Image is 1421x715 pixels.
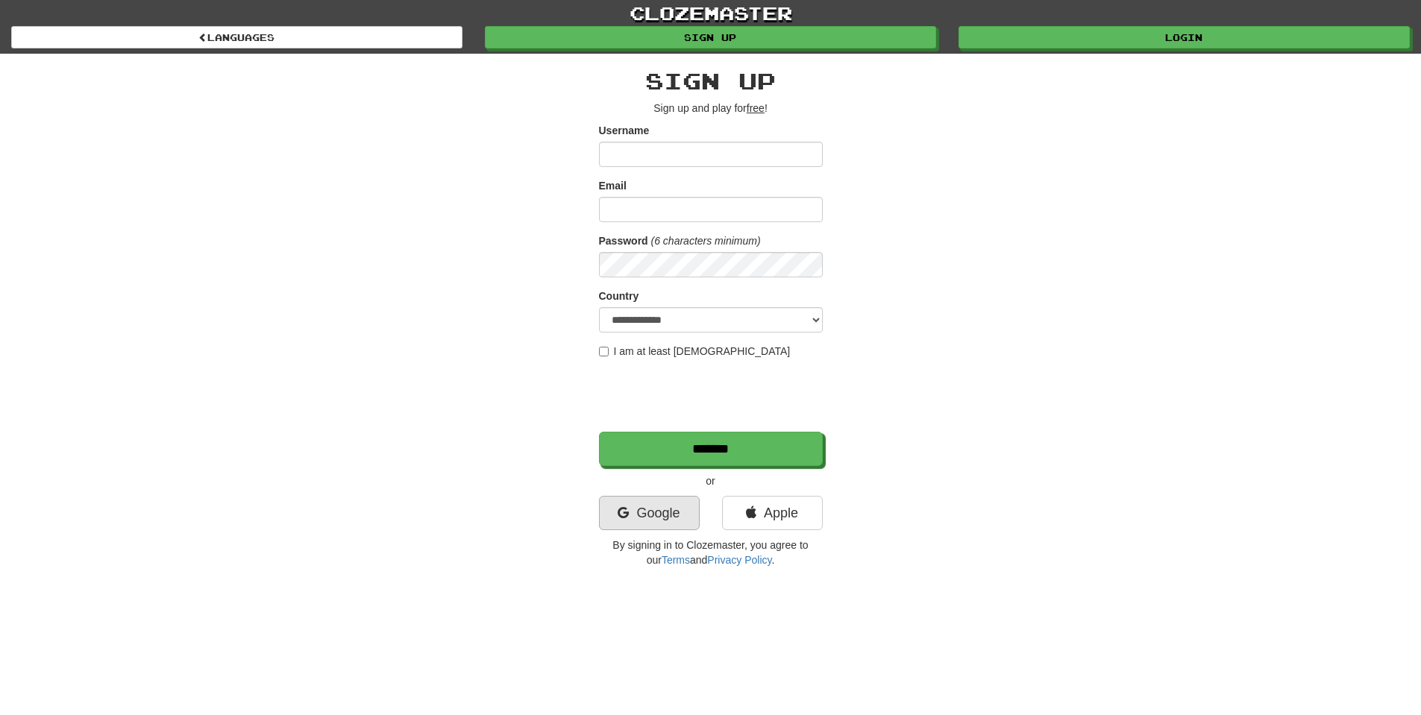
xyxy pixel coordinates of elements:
[599,347,609,356] input: I am at least [DEMOGRAPHIC_DATA]
[747,102,765,114] u: free
[599,366,826,424] iframe: reCAPTCHA
[11,26,462,48] a: Languages
[599,538,823,567] p: By signing in to Clozemaster, you agree to our and .
[599,289,639,303] label: Country
[599,344,791,359] label: I am at least [DEMOGRAPHIC_DATA]
[599,101,823,116] p: Sign up and play for !
[485,26,936,48] a: Sign up
[599,69,823,93] h2: Sign up
[959,26,1410,48] a: Login
[651,235,761,247] em: (6 characters minimum)
[599,496,700,530] a: Google
[599,178,627,193] label: Email
[599,473,823,488] p: or
[599,233,648,248] label: Password
[722,496,823,530] a: Apple
[662,554,690,566] a: Terms
[707,554,771,566] a: Privacy Policy
[599,123,650,138] label: Username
